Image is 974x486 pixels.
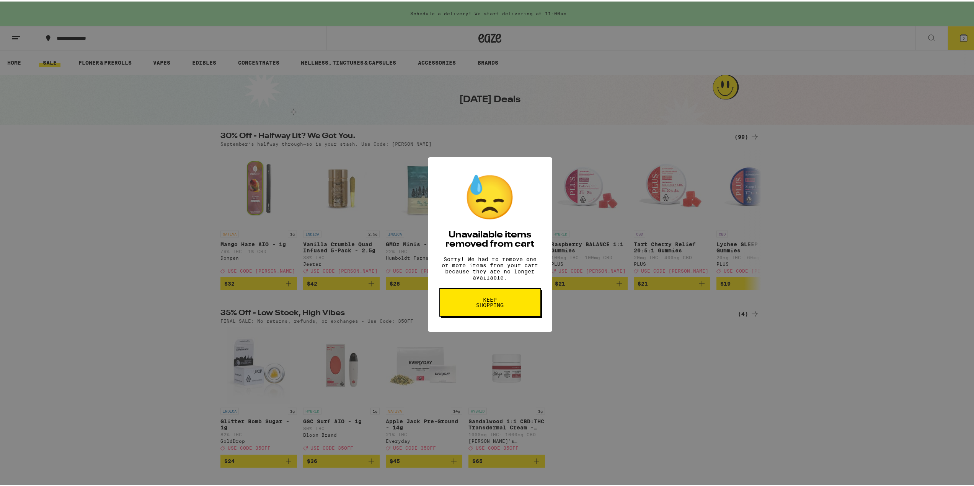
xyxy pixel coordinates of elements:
div: 😓 [463,171,517,221]
span: Keep Shopping [470,296,510,306]
span: Hi. Need any help? [5,5,55,11]
h2: Unavailable items removed from cart [439,229,541,247]
p: Sorry! We had to remove one or more items from your cart because they are no longer available. [439,255,541,279]
button: Keep Shopping [439,287,541,315]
